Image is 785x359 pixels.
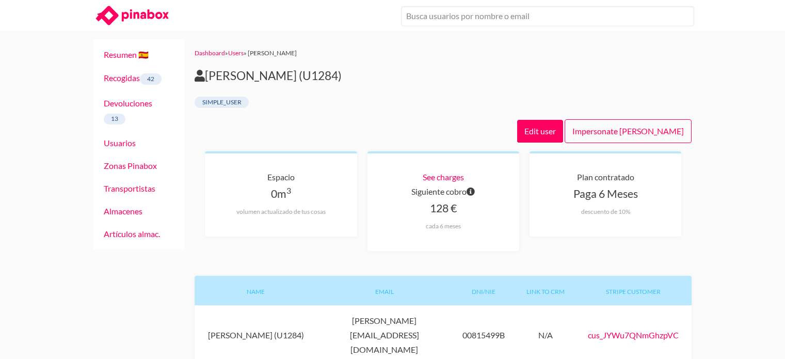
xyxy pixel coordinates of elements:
[104,98,152,123] a: Devoluciones13
[195,49,225,57] a: Dashboard
[467,184,475,199] span: Current subscription value. The amount that will be charged each 6 month(s)
[104,161,157,170] a: Zonas Pinabox
[384,222,503,230] div: cada 6 meses
[221,208,340,216] div: volumen actualizado de tus cosas
[516,276,575,305] div: Link to CRM
[384,199,503,230] div: 128 €
[104,206,142,216] a: Almacenes
[195,276,317,305] div: Name
[221,170,340,184] div: Espacio
[546,184,665,216] div: Paga 6 Meses
[228,49,244,57] a: Users
[423,172,464,182] a: See charges
[546,170,665,184] div: Plan contratado
[195,97,249,108] span: simple_user
[546,208,665,216] div: descuento de 10%
[195,69,692,83] h2: [PERSON_NAME] (U1284)
[565,119,692,143] a: Impersonate [PERSON_NAME]
[517,120,563,143] a: Edit user
[384,184,503,199] div: Siguiente cobro
[286,185,291,195] sup: 3
[104,183,155,193] a: Transportistas
[195,48,692,58] div: » » [PERSON_NAME]
[104,73,162,83] a: Recogidas42
[221,184,340,216] div: 0m
[317,276,452,305] div: Email
[104,229,160,239] a: Artículos almac.
[104,50,149,59] a: Resumen 🇪🇸
[104,114,126,125] span: 13
[401,6,694,26] input: Busca usuarios por nombre o email
[140,73,162,85] span: 42
[104,138,136,148] a: Usuarios
[575,276,692,305] div: Stripe customer
[452,276,516,305] div: DNI/NIE
[588,330,679,340] a: cus_JYWu7QNmGhzpVC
